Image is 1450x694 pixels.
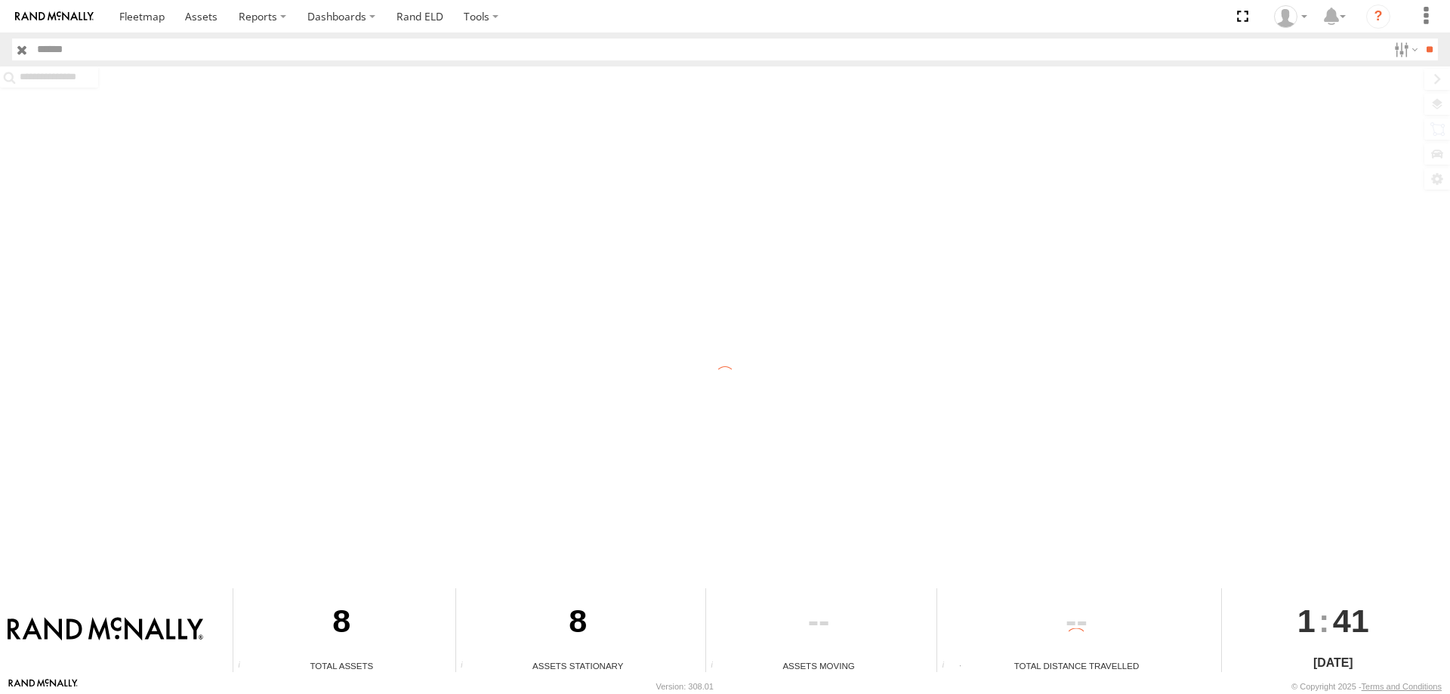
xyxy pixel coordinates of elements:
[706,659,931,672] div: Assets Moving
[937,659,1215,672] div: Total Distance Travelled
[233,661,256,672] div: Total number of Enabled Assets
[1388,39,1421,60] label: Search Filter Options
[1297,588,1316,653] span: 1
[1291,682,1442,691] div: © Copyright 2025 -
[8,617,203,643] img: Rand McNally
[1222,588,1445,653] div: :
[1362,682,1442,691] a: Terms and Conditions
[456,661,479,672] div: Total number of assets current stationary.
[233,588,449,659] div: 8
[1333,588,1369,653] span: 41
[456,588,700,659] div: 8
[656,682,714,691] div: Version: 308.01
[937,661,960,672] div: Total distance travelled by all assets within specified date range and applied filters
[706,661,729,672] div: Total number of assets current in transit.
[1269,5,1313,28] div: Chase Tanke
[8,679,78,694] a: Visit our Website
[1222,654,1445,672] div: [DATE]
[15,11,94,22] img: rand-logo.svg
[456,659,700,672] div: Assets Stationary
[1366,5,1390,29] i: ?
[233,659,449,672] div: Total Assets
